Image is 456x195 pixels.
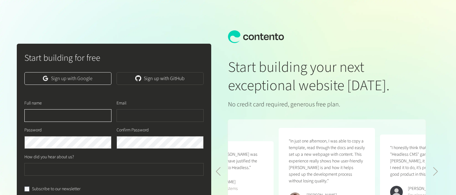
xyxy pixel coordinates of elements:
[24,127,42,134] label: Password
[433,167,438,176] div: Next slide
[24,72,111,85] a: Sign up with Google
[117,127,149,134] label: Confirm Password
[215,167,221,176] div: Previous slide
[289,138,365,185] p: “In just one afternoon, I was able to copy a template, read through the docs and easily set up a ...
[32,186,80,192] label: Subscribe to our newsletter
[408,186,438,192] div: [PERSON_NAME]
[117,72,204,85] a: Sign up with GitHub
[24,51,204,65] h2: Start building for free
[117,100,126,107] label: Email
[24,100,42,107] label: Full name
[228,58,426,95] h1: Start building your next exceptional website [DATE].
[228,100,426,109] p: No credit card required, generous free plan.
[24,154,74,160] label: How did you hear about us?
